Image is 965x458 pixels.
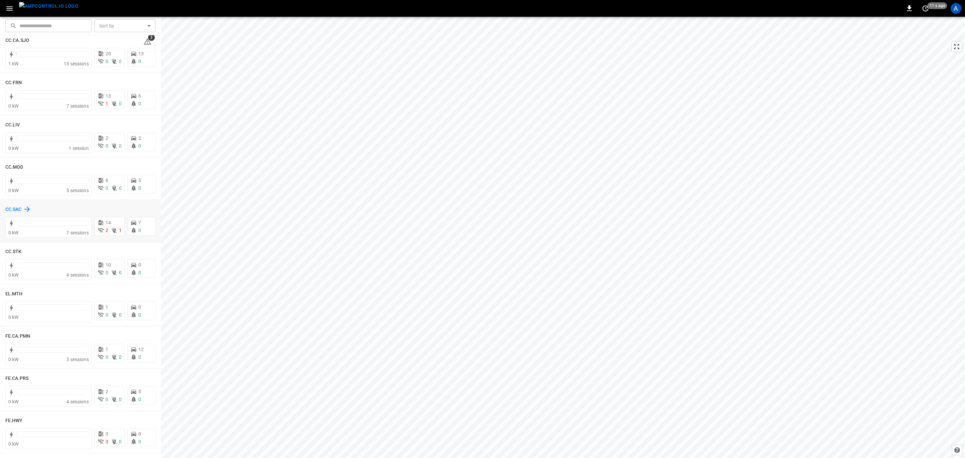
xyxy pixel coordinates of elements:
[119,312,122,318] span: 0
[138,354,141,360] span: 0
[119,439,122,444] span: 0
[920,3,931,14] button: set refresh interval
[66,357,89,362] span: 3 sessions
[5,206,22,213] h6: CC.SAC
[106,178,108,183] span: 6
[106,397,108,402] span: 0
[106,143,108,149] span: 0
[5,375,28,382] h6: FE.CA.PRS
[106,312,108,318] span: 0
[8,188,19,193] span: 0 kW
[138,143,141,149] span: 0
[106,389,108,394] span: 2
[138,270,141,275] span: 0
[106,135,108,141] span: 2
[8,357,19,362] span: 0 kW
[106,59,108,64] span: 0
[161,17,965,458] canvas: Map
[106,304,108,310] span: 1
[69,146,88,151] span: 1 session
[5,290,23,298] h6: EL.MTH
[66,272,89,278] span: 4 sessions
[106,439,108,444] span: 3
[119,270,122,275] span: 0
[138,431,141,437] span: 0
[138,59,141,64] span: 0
[138,220,141,225] span: 7
[138,93,141,99] span: 6
[66,230,89,235] span: 7 sessions
[106,185,108,191] span: 0
[138,304,141,310] span: 0
[66,399,89,404] span: 4 sessions
[138,397,141,402] span: 0
[5,164,23,171] h6: CC.MOD
[138,135,141,141] span: 2
[106,228,108,233] span: 2
[119,143,122,149] span: 0
[8,146,19,151] span: 0 kW
[138,389,141,394] span: 5
[106,101,108,106] span: 1
[8,399,19,404] span: 0 kW
[119,101,122,106] span: 0
[138,228,141,233] span: 0
[138,185,141,191] span: 0
[8,441,19,447] span: 0 kW
[19,2,78,10] img: ampcontrol.io logo
[138,312,141,318] span: 0
[5,79,22,87] h6: CC.FRN
[951,3,961,14] div: profile-icon
[8,103,19,109] span: 0 kW
[138,51,144,56] span: 13
[138,101,141,106] span: 0
[106,347,108,352] span: 1
[138,262,141,268] span: 0
[8,314,19,320] span: 0 kW
[106,93,111,99] span: 13
[927,2,947,9] span: 11 s ago
[5,333,30,340] h6: FE.CA.PMN
[5,248,22,255] h6: CC.STK
[5,37,29,44] h6: CC.CA.SJO
[5,121,20,129] h6: CC.LIV
[8,61,19,66] span: 1 kW
[119,397,122,402] span: 0
[106,431,108,437] span: 3
[106,262,111,268] span: 10
[106,354,108,360] span: 0
[8,272,19,278] span: 0 kW
[66,103,89,109] span: 7 sessions
[138,439,141,444] span: 0
[119,185,122,191] span: 0
[119,228,122,233] span: 1
[138,347,144,352] span: 12
[138,178,141,183] span: 5
[119,59,122,64] span: 0
[64,61,89,66] span: 13 sessions
[119,354,122,360] span: 0
[148,34,155,41] span: 3
[106,270,108,275] span: 0
[8,230,19,235] span: 0 kW
[5,417,23,424] h6: FE.HWY
[106,51,111,56] span: 20
[66,188,89,193] span: 5 sessions
[106,220,111,225] span: 14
